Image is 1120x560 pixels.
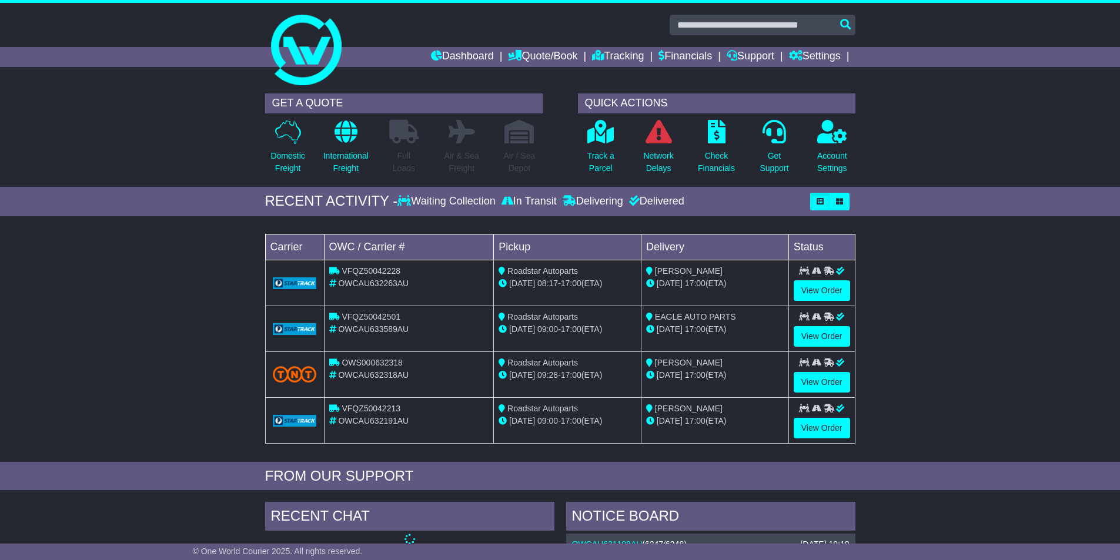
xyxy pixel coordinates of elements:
p: Air / Sea Depot [504,150,536,175]
span: © One World Courier 2025. All rights reserved. [193,546,363,556]
td: Pickup [494,234,641,260]
span: [DATE] [657,370,683,380]
span: OWCAU633589AU [338,324,409,334]
span: OWCAU632263AU [338,279,409,288]
td: Delivery [641,234,788,260]
p: Air & Sea Freight [444,150,479,175]
a: View Order [794,418,850,438]
div: (ETA) [646,323,784,336]
span: 6247/6248 [645,539,684,549]
span: 08:17 [537,279,558,288]
span: Roadstar Autoparts [507,312,578,321]
p: Domestic Freight [270,150,305,175]
div: - (ETA) [499,277,636,290]
span: 09:28 [537,370,558,380]
span: 09:00 [537,324,558,334]
img: GetCarrierServiceLogo [273,415,317,427]
a: Dashboard [431,47,494,67]
span: 17:00 [561,324,581,334]
a: GetSupport [759,119,789,181]
span: [PERSON_NAME] [655,404,723,413]
p: Network Delays [643,150,673,175]
span: [DATE] [509,324,535,334]
div: QUICK ACTIONS [578,93,855,113]
p: Get Support [760,150,788,175]
span: 17:00 [685,279,706,288]
a: AccountSettings [817,119,848,181]
td: Carrier [265,234,324,260]
div: ( ) [572,539,850,549]
div: Delivered [626,195,684,208]
span: Roadstar Autoparts [507,266,578,276]
div: RECENT ACTIVITY - [265,193,398,210]
a: DomesticFreight [270,119,305,181]
span: VFQZ50042228 [342,266,400,276]
span: [DATE] [657,416,683,425]
div: NOTICE BOARD [566,502,855,534]
a: View Order [794,326,850,347]
a: View Order [794,372,850,393]
span: OWCAU632191AU [338,416,409,425]
span: 17:00 [685,370,706,380]
div: (ETA) [646,277,784,290]
p: Account Settings [817,150,847,175]
div: GET A QUOTE [265,93,543,113]
span: OWS000632318 [342,358,403,367]
a: NetworkDelays [643,119,674,181]
img: TNT_Domestic.png [273,366,317,382]
span: VFQZ50042213 [342,404,400,413]
span: [DATE] [509,370,535,380]
div: - (ETA) [499,415,636,427]
p: International Freight [323,150,369,175]
p: Track a Parcel [587,150,614,175]
a: Track aParcel [587,119,615,181]
p: Check Financials [698,150,735,175]
span: [DATE] [657,324,683,334]
img: GetCarrierServiceLogo [273,277,317,289]
span: VFQZ50042501 [342,312,400,321]
div: [DATE] 19:19 [800,539,849,549]
span: Roadstar Autoparts [507,358,578,367]
span: [DATE] [509,279,535,288]
div: - (ETA) [499,369,636,381]
div: - (ETA) [499,323,636,336]
a: Settings [789,47,841,67]
div: Delivering [560,195,626,208]
div: (ETA) [646,369,784,381]
a: Tracking [592,47,644,67]
div: In Transit [499,195,560,208]
a: InternationalFreight [323,119,369,181]
span: 17:00 [561,370,581,380]
p: Full Loads [389,150,419,175]
span: 09:00 [537,416,558,425]
span: [PERSON_NAME] [655,358,723,367]
span: 17:00 [561,416,581,425]
a: OWCAU631108AU [572,539,643,549]
a: CheckFinancials [697,119,735,181]
td: Status [788,234,855,260]
a: Support [727,47,774,67]
a: Financials [658,47,712,67]
span: [DATE] [657,279,683,288]
img: GetCarrierServiceLogo [273,323,317,335]
td: OWC / Carrier # [324,234,494,260]
div: (ETA) [646,415,784,427]
span: 17:00 [561,279,581,288]
span: [DATE] [509,416,535,425]
div: FROM OUR SUPPORT [265,468,855,485]
span: OWCAU632318AU [338,370,409,380]
span: 17:00 [685,324,706,334]
span: EAGLE AUTO PARTS [655,312,736,321]
a: View Order [794,280,850,301]
div: RECENT CHAT [265,502,554,534]
span: 17:00 [685,416,706,425]
span: Roadstar Autoparts [507,404,578,413]
div: Waiting Collection [397,195,498,208]
span: [PERSON_NAME] [655,266,723,276]
a: Quote/Book [508,47,577,67]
